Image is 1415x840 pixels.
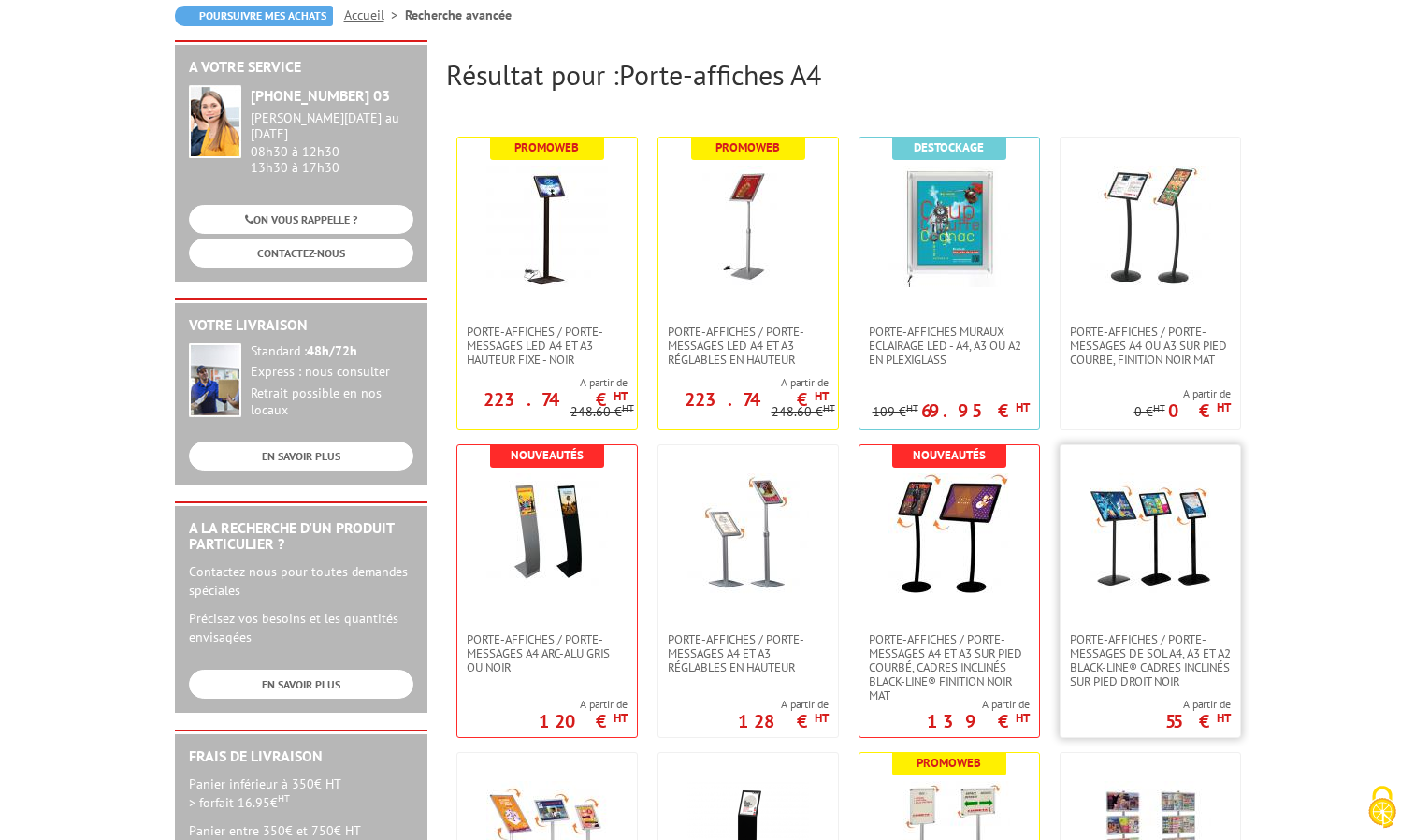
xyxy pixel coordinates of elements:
[738,697,829,712] span: A partir de
[1070,325,1231,367] span: Porte-affiches / Porte-messages A4 ou A3 sur pied courbe, finition noir mat
[405,6,512,24] li: Recherche avancée
[658,325,838,367] a: Porte-affiches / Porte-messages LED A4 et A3 réglables en hauteur
[486,473,608,595] img: Porte-affiches / Porte-messages A4 Arc-Alu gris ou noir
[457,325,637,367] a: Porte-affiches / Porte-messages LED A4 et A3 hauteur fixe - Noir
[539,697,628,712] span: A partir de
[251,343,413,360] div: Standard :
[888,166,1010,287] img: Porte-Affiches Muraux Eclairage LED - A4, A3 ou A2 en plexiglass
[189,205,413,234] a: ON VOUS RAPPELLE ?
[344,7,405,23] a: Accueil
[1134,386,1231,401] span: A partir de
[1016,710,1030,726] sup: HT
[859,325,1039,367] a: Porte-Affiches Muraux Eclairage LED - A4, A3 ou A2 en plexiglass
[1359,784,1406,831] img: Cookies (fenêtre modale)
[614,710,628,726] sup: HT
[251,385,413,419] div: Retrait possible en nos locaux
[888,473,1010,595] img: Porte-affiches / Porte-messages A4 et A3 sur pied courbé, cadres inclinés Black-Line® finition no...
[668,325,829,367] span: Porte-affiches / Porte-messages LED A4 et A3 réglables en hauteur
[486,166,608,287] img: Porte-affiches / Porte-messages LED A4 et A3 hauteur fixe - Noir
[467,325,628,367] span: Porte-affiches / Porte-messages LED A4 et A3 hauteur fixe - Noir
[823,401,835,414] sup: HT
[668,632,829,674] span: Porte-affiches / Porte-messages A4 et A3 réglables en hauteur
[189,609,413,646] p: Précisez vos besoins et les quantités envisagées
[511,447,584,463] b: Nouveautés
[738,716,829,727] p: 128 €
[189,748,413,765] h2: Frais de Livraison
[815,710,829,726] sup: HT
[1070,632,1231,688] span: Porte-affiches / Porte-messages de sol A4, A3 et A2 Black-Line® cadres inclinés sur Pied Droit Noir
[1168,405,1231,416] p: 0 €
[251,110,413,175] div: 08h30 à 12h30 13h30 à 17h30
[1090,473,1211,595] img: Porte-affiches / Porte-messages de sol A4, A3 et A2 Black-Line® cadres inclinés sur Pied Droit Noir
[1165,716,1231,727] p: 55 €
[859,632,1039,702] a: Porte-affiches / Porte-messages A4 et A3 sur pied courbé, cadres inclinés Black-Line® finition no...
[189,317,413,334] h2: Votre livraison
[307,342,357,359] strong: 48h/72h
[815,388,829,404] sup: HT
[715,139,780,155] b: Promoweb
[189,343,241,417] img: widget-livraison.jpg
[927,697,1030,712] span: A partir de
[189,520,413,553] h2: A la recherche d'un produit particulier ?
[658,632,838,674] a: Porte-affiches / Porte-messages A4 et A3 réglables en hauteur
[189,59,413,76] h2: A votre service
[1217,710,1231,726] sup: HT
[619,56,821,93] span: Porte-affiches A4
[251,86,390,105] strong: [PHONE_NUMBER] 03
[570,405,634,419] p: 248.60 €
[873,405,918,419] p: 109 €
[1090,166,1211,287] img: Porte-affiches / Porte-messages A4 ou A3 sur pied courbe, finition noir mat
[1153,401,1165,414] sup: HT
[772,405,835,419] p: 248.60 €
[457,632,637,674] a: Porte-affiches / Porte-messages A4 Arc-Alu gris ou noir
[658,375,829,390] span: A partir de
[913,447,986,463] b: Nouveautés
[921,405,1030,416] p: 69.95 €
[914,139,984,155] b: Destockage
[189,239,413,268] a: CONTACTEZ-NOUS
[614,388,628,404] sup: HT
[1061,325,1240,367] a: Porte-affiches / Porte-messages A4 ou A3 sur pied courbe, finition noir mat
[467,632,628,674] span: Porte-affiches / Porte-messages A4 Arc-Alu gris ou noir
[1134,405,1165,419] p: 0 €
[189,794,290,811] span: > forfait 16.95€
[927,716,1030,727] p: 139 €
[189,442,413,471] a: EN SAVOIR PLUS
[189,775,413,812] p: Panier inférieur à 350€ HT
[446,59,1241,90] h2: Résultat pour :
[906,401,918,414] sup: HT
[685,394,829,405] p: 223.74 €
[251,364,413,381] div: Express : nous consulter
[622,401,634,414] sup: HT
[514,139,579,155] b: Promoweb
[1016,399,1030,415] sup: HT
[175,6,333,26] a: Poursuivre mes achats
[539,716,628,727] p: 120 €
[687,166,809,287] img: Porte-affiches / Porte-messages LED A4 et A3 réglables en hauteur
[1165,697,1231,712] span: A partir de
[1061,632,1240,688] a: Porte-affiches / Porte-messages de sol A4, A3 et A2 Black-Line® cadres inclinés sur Pied Droit Noir
[189,562,413,600] p: Contactez-nous pour toutes demandes spéciales
[1350,776,1415,840] button: Cookies (fenêtre modale)
[278,791,290,804] sup: HT
[189,670,413,699] a: EN SAVOIR PLUS
[457,375,628,390] span: A partir de
[189,85,241,158] img: widget-service.jpg
[917,755,981,771] b: Promoweb
[687,473,809,595] img: Porte-affiches / Porte-messages A4 et A3 réglables en hauteur
[251,110,413,142] div: [PERSON_NAME][DATE] au [DATE]
[1217,399,1231,415] sup: HT
[869,325,1030,367] span: Porte-Affiches Muraux Eclairage LED - A4, A3 ou A2 en plexiglass
[869,632,1030,702] span: Porte-affiches / Porte-messages A4 et A3 sur pied courbé, cadres inclinés Black-Line® finition no...
[484,394,628,405] p: 223.74 €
